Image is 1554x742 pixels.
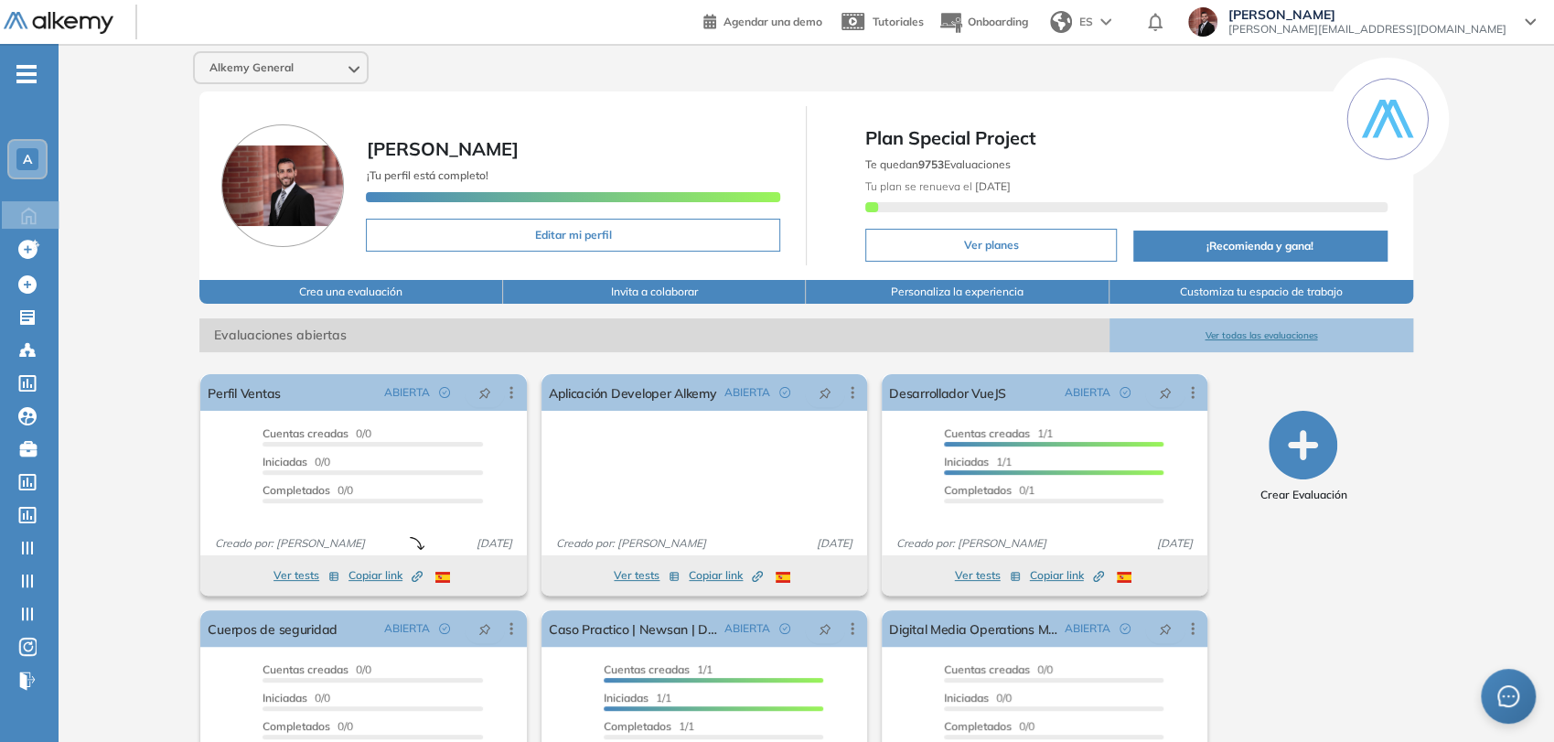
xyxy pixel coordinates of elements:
[724,620,770,637] span: ABIERTA
[805,614,845,643] button: pushpin
[604,426,690,440] span: Cuentas creadas
[199,318,1109,352] span: Evaluaciones abiertas
[819,621,831,636] span: pushpin
[1065,384,1110,401] span: ABIERTA
[469,535,520,552] span: [DATE]
[263,483,353,497] span: 0/0
[604,483,678,497] span: 2/16
[1259,411,1346,503] button: Crear Evaluación
[263,426,348,440] span: Cuentas creadas
[944,455,1012,468] span: 1/1
[439,623,450,634] span: check-circle
[689,567,763,584] span: Copiar link
[604,483,648,497] span: Iniciadas
[938,3,1028,42] button: Onboarding
[944,691,989,704] span: Iniciadas
[604,719,694,733] span: 1/1
[208,610,338,647] a: Cuerpos de seguridad
[263,455,307,468] span: Iniciadas
[809,535,860,552] span: [DATE]
[703,9,822,31] a: Agendar una demo
[366,219,780,252] button: Editar mi perfil
[944,691,1012,704] span: 0/0
[865,229,1117,262] button: Ver planes
[1117,572,1131,583] img: ESP
[1109,280,1413,304] button: Customiza tu espacio de trabajo
[208,535,372,552] span: Creado por: [PERSON_NAME]
[1109,318,1413,352] button: Ver todas las evaluaciones
[208,374,281,411] a: Perfil Ventas
[1030,567,1104,584] span: Copiar link
[549,535,713,552] span: Creado por: [PERSON_NAME]
[604,662,690,676] span: Cuentas creadas
[478,621,491,636] span: pushpin
[549,610,717,647] a: Caso Practico | Newsan | Digital Media Manager
[723,15,822,28] span: Agendar una demo
[263,662,371,676] span: 0/0
[604,511,671,525] span: Completados
[348,565,423,586] button: Copiar link
[806,280,1109,304] button: Personaliza la experiencia
[944,426,1053,440] span: 1/1
[955,565,1021,586] button: Ver tests
[604,426,725,440] span: 16/16
[465,614,505,643] button: pushpin
[968,15,1028,28] span: Onboarding
[1228,22,1506,37] span: [PERSON_NAME][EMAIL_ADDRESS][DOMAIN_NAME]
[199,280,503,304] button: Crea una evaluación
[1050,11,1072,33] img: world
[1120,623,1131,634] span: check-circle
[944,455,989,468] span: Iniciadas
[435,572,450,583] img: ESP
[944,662,1053,676] span: 0/0
[944,483,1012,497] span: Completados
[263,426,371,440] span: 0/0
[805,378,845,407] button: pushpin
[604,719,671,733] span: Completados
[604,455,664,468] span: Prefiltrados
[23,152,32,167] span: A
[1030,565,1104,586] button: Copiar link
[604,455,693,468] span: 4/16
[348,567,423,584] span: Copiar link
[16,72,37,76] i: -
[819,385,831,400] span: pushpin
[221,124,344,247] img: Foto de perfil
[4,12,113,35] img: Logo
[1150,535,1200,552] span: [DATE]
[604,691,648,704] span: Iniciadas
[689,565,763,586] button: Copiar link
[1100,18,1111,26] img: arrow
[1145,614,1185,643] button: pushpin
[384,620,430,637] span: ABIERTA
[1259,487,1346,503] span: Crear Evaluación
[779,387,790,398] span: check-circle
[865,157,1011,171] span: Te quedan Evaluaciones
[549,374,717,411] a: Aplicación Developer Alkemy
[1497,685,1519,707] span: message
[478,385,491,400] span: pushpin
[779,623,790,634] span: check-circle
[1133,231,1388,262] button: ¡Recomienda y gana!
[604,511,701,525] span: 2/16
[273,565,339,586] button: Ver tests
[724,384,770,401] span: ABIERTA
[503,280,807,304] button: Invita a colaborar
[263,483,330,497] span: Completados
[263,719,353,733] span: 0/0
[465,378,505,407] button: pushpin
[263,691,330,704] span: 0/0
[1159,385,1172,400] span: pushpin
[889,535,1054,552] span: Creado por: [PERSON_NAME]
[384,384,430,401] span: ABIERTA
[1228,7,1506,22] span: [PERSON_NAME]
[889,374,1006,411] a: Desarrollador VueJS
[776,572,790,583] img: ESP
[865,124,1388,152] span: Plan Special Project
[972,179,1011,193] b: [DATE]
[604,662,713,676] span: 1/1
[944,426,1030,440] span: Cuentas creadas
[1079,14,1093,30] span: ES
[873,15,924,28] span: Tutoriales
[944,483,1034,497] span: 0/1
